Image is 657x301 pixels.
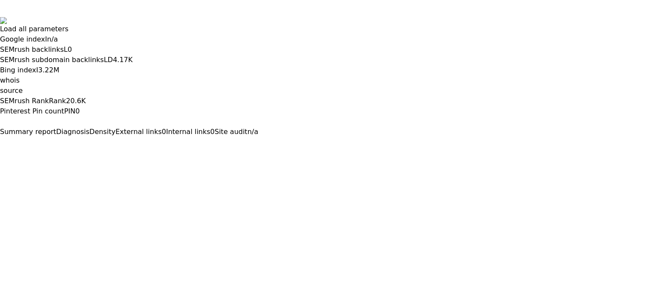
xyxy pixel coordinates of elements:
span: Diagnosis [56,128,89,136]
a: n/a [47,35,58,43]
a: 20.6K [66,97,86,105]
span: PIN [64,107,75,115]
span: Density [89,128,115,136]
span: I [45,35,47,43]
span: External links [115,128,162,136]
span: LD [104,56,113,64]
span: 0 [210,128,215,136]
a: 4.17K [113,56,133,64]
a: Site auditn/a [215,128,258,136]
span: Rank [49,97,66,105]
a: 0 [75,107,80,115]
span: Site audit [215,128,248,136]
span: L [64,45,68,54]
a: 0 [68,45,72,54]
span: Internal links [166,128,210,136]
span: I [36,66,38,74]
span: 0 [162,128,166,136]
span: n/a [247,128,258,136]
a: 3.22M [38,66,59,74]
